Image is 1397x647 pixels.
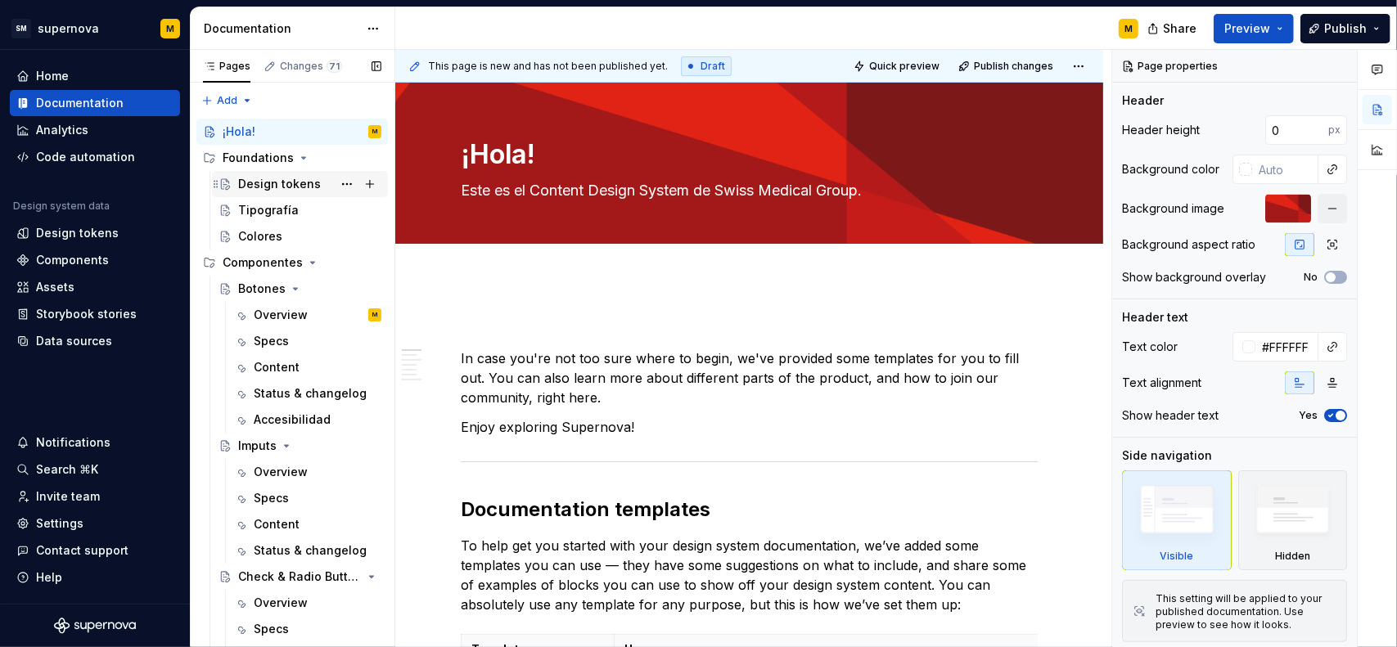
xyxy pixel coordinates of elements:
a: Overview [228,590,388,616]
a: Botones [212,276,388,302]
a: Status & changelog [228,537,388,564]
div: Documentation [204,20,358,37]
div: Invite team [36,488,100,505]
div: Tipografía [238,202,299,218]
div: Componentes [223,254,303,271]
div: Home [36,68,69,84]
div: Pages [203,60,250,73]
div: Header text [1122,309,1188,326]
div: Hidden [1238,470,1348,570]
label: No [1304,271,1318,284]
span: This page is new and has not been published yet. [428,60,668,73]
a: Accesibilidad [228,407,388,433]
div: Header height [1122,122,1200,138]
p: To help get you started with your design system documentation, we’ve added some templates you can... [461,536,1038,614]
p: px [1328,124,1341,137]
button: Help [10,564,180,591]
div: Specs [254,621,289,637]
a: Imputs [212,433,388,459]
div: Notifications [36,434,110,451]
a: Analytics [10,117,180,143]
button: Add [196,89,258,112]
h2: Documentation templates [461,496,1038,523]
div: Data sources [36,333,112,349]
div: Code automation [36,149,135,165]
button: Publish changes [953,55,1061,78]
div: Foundations [223,150,294,166]
div: Help [36,569,62,586]
textarea: Este es el Content Design System de Swiss Medical Group. [457,177,1034,204]
div: Design tokens [36,225,119,241]
button: Notifications [10,429,180,456]
div: Specs [254,490,289,506]
div: Storybook stories [36,306,137,322]
div: Show header text [1122,407,1219,424]
a: Documentation [10,90,180,116]
a: OverviewM [228,302,388,328]
div: Visible [1160,550,1193,563]
a: Specs [228,485,388,511]
div: Components [36,252,109,268]
div: M [372,124,377,140]
div: Assets [36,279,74,295]
div: SM [11,19,31,38]
div: Check & Radio Buttons [238,568,362,585]
div: Status & changelog [254,542,367,559]
div: Content [254,359,300,375]
button: Quick preview [849,55,947,78]
span: Draft [701,60,725,73]
div: Design system data [13,200,110,213]
a: Specs [228,616,388,642]
div: Visible [1122,470,1232,570]
a: Content [228,511,388,537]
label: Yes [1299,409,1318,422]
a: Settings [10,510,180,537]
a: Design tokens [10,220,180,246]
div: Settings [36,515,83,532]
div: Text color [1122,339,1178,355]
div: Header [1122,92,1164,109]
input: Auto [1265,115,1328,145]
a: Content [228,354,388,380]
div: Changes [280,60,342,73]
button: Preview [1214,14,1294,43]
span: Publish changes [974,60,1053,73]
span: Preview [1224,20,1270,37]
input: Auto [1255,332,1318,362]
div: Status & changelog [254,385,367,402]
svg: Supernova Logo [54,618,136,634]
div: Componentes [196,249,388,276]
div: Documentation [36,95,124,111]
div: Side navigation [1122,447,1212,464]
button: Contact support [10,537,180,564]
div: Text alignment [1122,375,1201,391]
p: Enjoy exploring Supernova! [461,417,1038,437]
textarea: ¡Hola! [457,135,1034,174]
a: Home [10,63,180,89]
span: Share [1163,20,1196,37]
a: Status & changelog [228,380,388,407]
span: 71 [327,60,342,73]
div: Analytics [36,122,88,138]
div: Overview [254,464,308,480]
div: Background aspect ratio [1122,236,1255,253]
div: M [166,22,174,35]
a: Check & Radio Buttons [212,564,388,590]
div: Background image [1122,200,1224,217]
a: Invite team [10,483,180,510]
div: Overview [254,595,308,611]
a: Design tokens [212,171,388,197]
div: Foundations [196,145,388,171]
a: Colores [212,223,388,249]
div: Search ⌘K [36,461,98,478]
p: In case you're not too sure where to begin, we've provided some templates for you to fill out. Yo... [461,348,1038,407]
a: Overview [228,459,388,485]
a: Assets [10,274,180,300]
div: supernova [38,20,99,37]
div: Contact support [36,542,128,559]
input: Auto [1252,155,1318,184]
div: Show background overlay [1122,269,1266,285]
button: Publish [1300,14,1390,43]
div: ¡Hola! [223,124,255,140]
